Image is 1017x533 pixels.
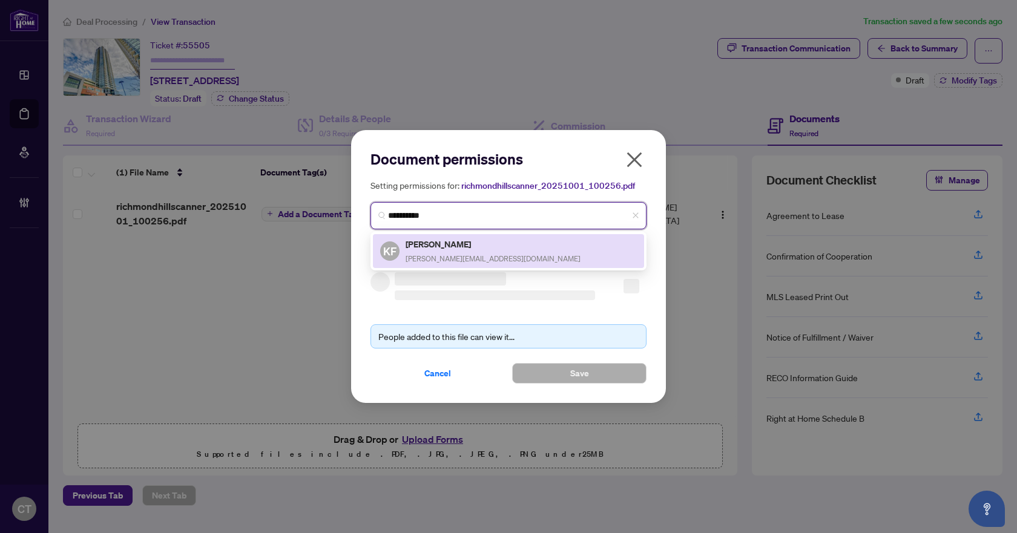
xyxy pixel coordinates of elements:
h5: [PERSON_NAME] [406,237,581,251]
button: Open asap [969,491,1005,527]
div: People added to this file can view it... [378,330,639,343]
button: Save [512,363,647,384]
h5: Setting permissions for: [370,178,647,192]
span: close [632,212,639,219]
h2: Document permissions [370,149,647,169]
span: richmondhillscanner_20251001_100256.pdf [461,180,635,191]
span: [PERSON_NAME][EMAIL_ADDRESS][DOMAIN_NAME] [406,254,581,263]
button: Cancel [370,363,505,384]
span: close [625,150,644,169]
span: KF [383,243,397,260]
span: Cancel [424,364,451,383]
img: search_icon [378,212,386,219]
